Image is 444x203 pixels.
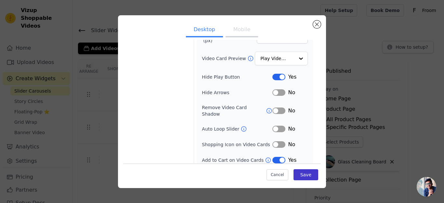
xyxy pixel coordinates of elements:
label: Remove Video Card Shadow [202,104,266,117]
button: Cancel [267,169,288,180]
span: Yes [288,73,296,81]
button: Save [294,169,318,180]
label: Hide Play Button [202,74,272,80]
label: Hide Arrows [202,89,272,96]
span: No [288,125,295,133]
label: Shopping Icon on Video Cards [202,141,272,148]
div: Open chat [417,177,436,197]
span: No [288,89,295,96]
label: Auto Loop Slider [202,126,241,132]
button: Close modal [313,20,321,28]
span: Yes [288,156,296,164]
span: No [288,107,295,115]
button: Mobile [226,23,258,37]
label: Add to Cart on Video Cards [202,157,265,163]
span: No [288,141,295,148]
button: Desktop [186,23,223,37]
label: Video Card Preview [202,55,247,62]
